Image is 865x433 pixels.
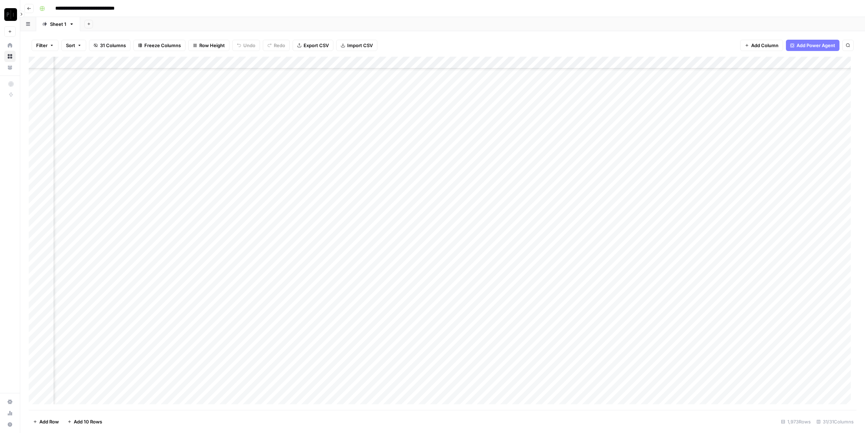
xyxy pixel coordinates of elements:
div: Sheet 1 [50,21,66,28]
button: Import CSV [336,40,377,51]
span: 31 Columns [100,42,126,49]
button: Export CSV [293,40,333,51]
button: Workspace: Paragon (Prod) [4,6,16,23]
span: Filter [36,42,48,49]
a: Home [4,40,16,51]
span: Freeze Columns [144,42,181,49]
div: 31/31 Columns [814,416,856,427]
button: Redo [263,40,290,51]
button: Add 10 Rows [63,416,106,427]
span: Undo [243,42,255,49]
img: Paragon (Prod) Logo [4,8,17,21]
button: Freeze Columns [133,40,185,51]
button: Help + Support [4,419,16,430]
span: Export CSV [304,42,329,49]
button: Row Height [188,40,229,51]
button: Add Power Agent [786,40,839,51]
span: Sort [66,42,75,49]
a: Sheet 1 [36,17,80,31]
div: 1,973 Rows [778,416,814,427]
a: Browse [4,51,16,62]
span: Import CSV [347,42,373,49]
span: Add Column [751,42,778,49]
span: Add Power Agent [797,42,835,49]
a: Settings [4,396,16,407]
span: Add Row [39,418,59,425]
span: Add 10 Rows [74,418,102,425]
span: Row Height [199,42,225,49]
button: Add Column [740,40,783,51]
button: Undo [232,40,260,51]
button: Filter [32,40,59,51]
button: Sort [61,40,86,51]
a: Your Data [4,62,16,73]
a: Usage [4,407,16,419]
button: Add Row [29,416,63,427]
span: Redo [274,42,285,49]
button: 31 Columns [89,40,131,51]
